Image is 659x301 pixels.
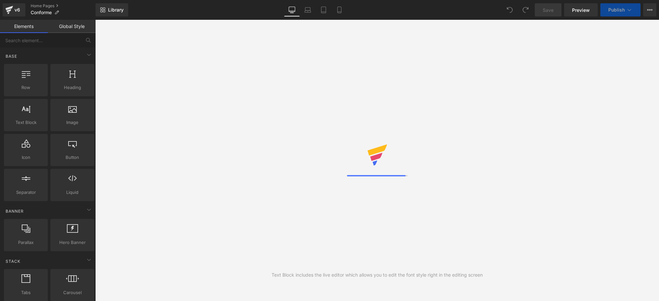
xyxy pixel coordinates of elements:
[52,154,92,161] span: Button
[5,53,18,59] span: Base
[6,289,46,296] span: Tabs
[52,84,92,91] span: Heading
[52,239,92,246] span: Hero Banner
[31,3,96,9] a: Home Pages
[52,119,92,126] span: Image
[108,7,124,13] span: Library
[300,3,316,16] a: Laptop
[5,258,21,264] span: Stack
[543,7,554,14] span: Save
[600,3,641,16] button: Publish
[96,3,128,16] a: New Library
[6,119,46,126] span: Text Block
[5,208,24,214] span: Banner
[272,271,483,279] div: Text Block includes the live editor which allows you to edit the font style right in the editing ...
[31,10,52,15] span: Conforme
[519,3,532,16] button: Redo
[6,239,46,246] span: Parallax
[6,84,46,91] span: Row
[3,3,25,16] a: v6
[13,6,21,14] div: v6
[284,3,300,16] a: Desktop
[316,3,331,16] a: Tablet
[52,189,92,196] span: Liquid
[6,154,46,161] span: Icon
[52,289,92,296] span: Carousel
[572,7,590,14] span: Preview
[608,7,625,13] span: Publish
[6,189,46,196] span: Separator
[564,3,598,16] a: Preview
[503,3,516,16] button: Undo
[331,3,347,16] a: Mobile
[643,3,656,16] button: More
[48,20,96,33] a: Global Style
